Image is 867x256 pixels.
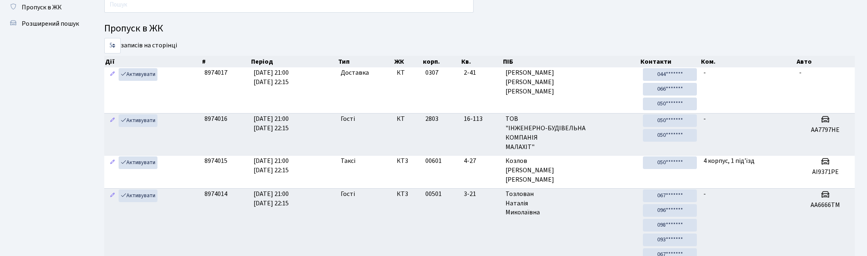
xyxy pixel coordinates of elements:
h5: AI9371PE [799,168,851,176]
th: Тип [337,56,393,67]
span: 2-41 [464,68,499,78]
span: 00501 [425,189,442,198]
span: 0307 [425,68,438,77]
span: 16-113 [464,114,499,124]
a: Редагувати [108,68,117,81]
span: Розширений пошук [22,19,79,28]
span: КТ [397,114,419,124]
a: Редагувати [108,189,117,202]
span: 3-21 [464,189,499,199]
span: 2803 [425,114,438,123]
th: корп. [422,56,460,67]
th: Ком. [700,56,796,67]
h5: АА6666ТМ [799,201,851,209]
span: [PERSON_NAME] [PERSON_NAME] [PERSON_NAME] [505,68,637,96]
span: Пропуск в ЖК [22,3,62,12]
th: Контакти [640,56,700,67]
a: Активувати [119,114,157,127]
th: Дії [104,56,201,67]
h4: Пропуск в ЖК [104,23,855,35]
th: # [201,56,250,67]
span: [DATE] 21:00 [DATE] 22:15 [254,156,289,175]
span: [DATE] 21:00 [DATE] 22:15 [254,68,289,87]
span: Козлов [PERSON_NAME] [PERSON_NAME] [505,156,637,185]
th: ПІБ [502,56,640,67]
a: Активувати [119,156,157,169]
h5: АА7797НЕ [799,126,851,134]
span: КТ3 [397,156,419,166]
span: Гості [341,189,355,199]
span: 00601 [425,156,442,165]
span: 8974014 [204,189,227,198]
span: Таксі [341,156,355,166]
span: Доставка [341,68,369,78]
th: Період [250,56,337,67]
span: - [703,189,706,198]
select: записів на сторінці [104,38,121,53]
span: 4-27 [464,156,499,166]
th: Кв. [460,56,502,67]
a: Розширений пошук [4,16,86,32]
label: записів на сторінці [104,38,177,53]
span: 8974016 [204,114,227,123]
span: Тозлован Наталія Миколаївна [505,189,637,218]
span: - [703,68,706,77]
a: Редагувати [108,114,117,127]
span: 4 корпус, 1 під'їзд [703,156,755,165]
a: Активувати [119,68,157,81]
span: ТОВ "ІНЖЕНЕРНО-БУДІВЕЛЬНА КОМПАНІЯ МАЛАХІТ" [505,114,637,151]
th: ЖК [393,56,422,67]
a: Редагувати [108,156,117,169]
span: [DATE] 21:00 [DATE] 22:15 [254,189,289,208]
span: КТ3 [397,189,419,199]
th: Авто [796,56,855,67]
span: [DATE] 21:00 [DATE] 22:15 [254,114,289,133]
a: Активувати [119,189,157,202]
span: Гості [341,114,355,124]
span: - [703,114,706,123]
span: КТ [397,68,419,78]
span: 8974015 [204,156,227,165]
span: - [799,68,802,77]
span: 8974017 [204,68,227,77]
